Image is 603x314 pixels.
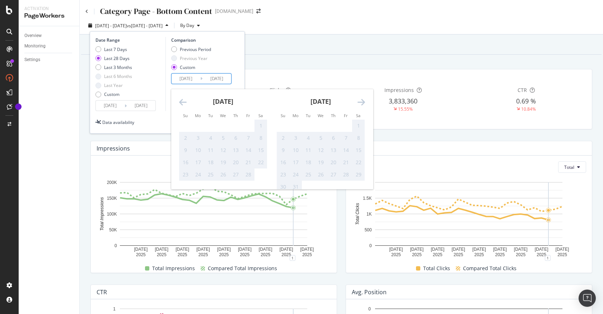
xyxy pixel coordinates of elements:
text: 2025 [136,252,146,257]
div: 27 [230,171,242,178]
text: [DATE] [389,247,403,252]
div: 13 [327,147,340,154]
div: PageWorkers [24,12,74,20]
text: [DATE] [300,247,314,252]
text: 2025 [475,252,484,257]
td: Not available. Tuesday, March 18, 2025 [302,156,314,168]
div: 14 [340,147,352,154]
text: 1K [366,212,372,217]
td: Not available. Sunday, February 23, 2025 [179,168,192,181]
div: 20 [327,159,340,166]
div: Last Year [95,82,132,88]
td: Not available. Wednesday, February 12, 2025 [217,144,229,156]
a: Overview [24,32,74,40]
span: By Day [177,22,194,28]
text: Total Clicks [355,203,360,225]
text: 2025 [198,252,208,257]
text: 2025 [391,252,401,257]
div: 29 [352,171,365,178]
td: Not available. Wednesday, February 5, 2025 [217,132,229,144]
td: Not available. Sunday, March 2, 2025 [277,132,289,144]
text: [DATE] [134,247,148,252]
div: Last 7 Days [104,46,127,52]
div: 26 [217,171,229,178]
a: Monitoring [24,42,74,50]
text: [DATE] [472,247,486,252]
div: 22 [255,159,267,166]
div: 11 [302,147,314,154]
text: 2025 [412,252,422,257]
small: Fr [246,113,250,118]
strong: [DATE] [310,97,331,106]
td: Not available. Monday, February 10, 2025 [192,144,204,156]
small: Th [233,113,238,118]
div: 27 [327,171,340,178]
svg: A chart. [352,179,586,258]
td: Not available. Tuesday, February 11, 2025 [204,144,217,156]
div: 23 [277,171,289,178]
div: 1 [352,122,365,129]
td: Not available. Wednesday, February 26, 2025 [217,168,229,181]
div: 16 [179,159,192,166]
div: 23 [179,171,192,178]
div: Settings [24,56,40,64]
text: 2025 [302,252,312,257]
span: vs [DATE] - [DATE] [127,23,163,29]
text: 0 [369,243,372,248]
td: Not available. Friday, February 21, 2025 [242,156,254,168]
text: [DATE] [176,247,189,252]
text: 2025 [219,252,229,257]
div: 19 [217,159,229,166]
div: 15 [255,147,267,154]
text: 200K [107,180,117,185]
text: [DATE] [493,247,507,252]
span: [DATE] - [DATE] [95,23,127,29]
td: Not available. Wednesday, February 19, 2025 [217,156,229,168]
text: 2025 [454,252,463,257]
div: Last 3 Months [95,64,132,70]
div: 1 [255,122,267,129]
div: Category Page - Bottom Content [100,6,212,17]
div: Previous Period [180,46,211,52]
div: 26 [315,171,327,178]
input: End Date [202,74,231,84]
text: 2025 [240,252,249,257]
small: Su [281,113,285,118]
span: Impressions [384,87,414,93]
text: Total Impressions [99,197,104,231]
text: [DATE] [452,247,465,252]
text: 50K [109,227,117,232]
div: 8 [352,134,365,142]
span: Compared Total Impressions [208,264,277,273]
div: 30 [277,183,289,190]
small: Sa [258,113,263,118]
div: Date Range [95,37,164,43]
td: Not available. Sunday, March 16, 2025 [277,156,289,168]
div: Data availability [102,119,134,125]
small: Fr [344,113,348,118]
text: [DATE] [238,247,252,252]
small: Th [331,113,336,118]
button: Total [558,161,586,173]
div: Last 6 Months [104,73,132,79]
div: 21 [242,159,254,166]
span: Clicks [269,87,283,93]
text: 0 [114,243,117,248]
div: [DOMAIN_NAME] [215,8,253,15]
div: 25 [302,171,314,178]
div: 7 [242,134,254,142]
text: [DATE] [535,247,548,252]
div: 1 [545,255,551,261]
div: Last 3 Months [104,64,132,70]
td: Not available. Friday, March 14, 2025 [340,144,352,156]
td: Not available. Saturday, March 15, 2025 [352,144,365,156]
td: Not available. Friday, February 14, 2025 [242,144,254,156]
div: 12 [315,147,327,154]
td: Not available. Monday, March 3, 2025 [289,132,302,144]
span: Total Clicks [423,264,450,273]
div: 1 [290,255,295,261]
td: Not available. Friday, March 7, 2025 [340,132,352,144]
text: [DATE] [217,247,231,252]
small: Tu [306,113,310,118]
span: 3,833,360 [389,97,417,105]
